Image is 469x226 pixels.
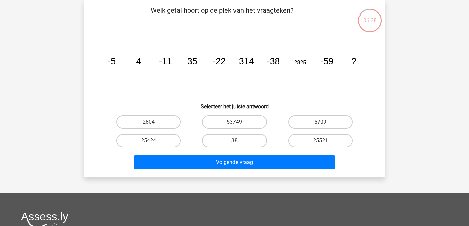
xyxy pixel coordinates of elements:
label: 25521 [288,134,353,147]
label: 2804 [116,115,181,129]
p: Welk getal hoort op de plek van het vraagteken? [95,5,349,25]
tspan: -11 [159,56,172,66]
label: 38 [202,134,267,147]
h6: Selecteer het juiste antwoord [95,98,374,110]
tspan: -22 [213,56,226,66]
tspan: 314 [239,56,254,66]
label: 53749 [202,115,267,129]
tspan: 35 [187,56,197,66]
tspan: 4 [136,56,141,66]
tspan: -5 [108,56,116,66]
tspan: ? [351,56,356,66]
label: 25424 [116,134,181,147]
button: Volgende vraag [134,155,336,169]
label: 5709 [288,115,353,129]
tspan: -38 [267,56,280,66]
div: 06:38 [357,8,382,25]
tspan: 2825 [294,59,306,65]
tspan: -59 [321,56,334,66]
